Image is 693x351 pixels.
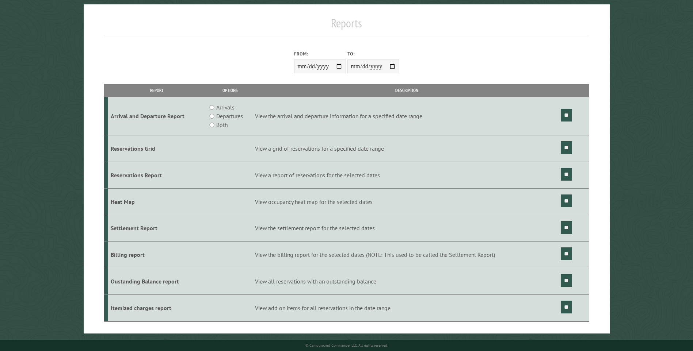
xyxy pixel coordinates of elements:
td: View occupancy heat map for the selected dates [254,188,560,215]
td: View a grid of reservations for a specified date range [254,135,560,162]
label: Arrivals [216,103,235,112]
td: Heat Map [108,188,206,215]
td: View the arrival and departure information for a specified date range [254,97,560,135]
th: Description [254,84,560,97]
th: Options [206,84,254,97]
td: Reservations Grid [108,135,206,162]
td: Oustanding Balance report [108,268,206,295]
td: View add on items for all reservations in the date range [254,294,560,321]
label: From: [294,50,346,57]
td: View the settlement report for the selected dates [254,215,560,242]
td: View a report of reservations for the selected dates [254,162,560,188]
td: View the billing report for the selected dates (NOTE: This used to be called the Settlement Report) [254,242,560,268]
small: © Campground Commander LLC. All rights reserved. [305,343,388,348]
th: Report [108,84,206,97]
td: Itemized charges report [108,294,206,321]
td: Reservations Report [108,162,206,188]
label: To: [347,50,399,57]
label: Both [216,120,228,129]
td: Settlement Report [108,215,206,242]
td: View all reservations with an outstanding balance [254,268,560,295]
td: Arrival and Departure Report [108,97,206,135]
h1: Reports [104,16,589,36]
label: Departures [216,112,243,120]
td: Billing report [108,242,206,268]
